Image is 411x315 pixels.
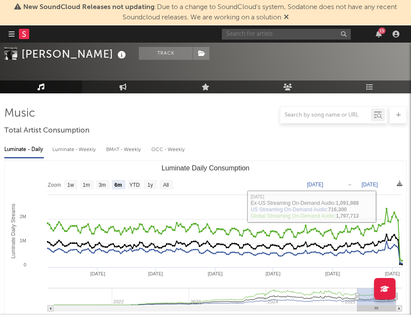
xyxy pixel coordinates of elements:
span: New SoundCloud Releases not updating [23,4,155,11]
text: Zoom [48,182,61,188]
text: 2M [20,214,26,219]
div: 15 [378,28,386,34]
text: [DATE] [385,271,400,276]
div: Luminate - Weekly [52,142,98,157]
text: [DATE] [148,271,163,276]
span: : Due to a change to SoundCloud's system, Sodatone does not have any recent Soundcloud releases. ... [23,4,397,21]
text: [DATE] [266,271,281,276]
text: [DATE] [208,271,223,276]
button: Track [139,47,193,60]
div: [PERSON_NAME] [21,47,128,61]
text: → [347,182,352,188]
text: [DATE] [325,271,340,276]
text: 1m [83,182,90,188]
button: 15 [376,31,382,37]
text: 0 [24,262,26,267]
text: [DATE] [90,271,105,276]
text: 1w [67,182,74,188]
text: 1y [147,182,153,188]
span: Dismiss [284,14,289,21]
text: [DATE] [362,182,378,188]
text: YTD [129,182,140,188]
text: 1M [20,238,26,243]
div: Luminate - Daily [4,142,44,157]
text: Luminate Daily Consumption [162,164,250,172]
input: Search by song name or URL [280,112,371,119]
text: 3m [99,182,106,188]
span: Total Artist Consumption [4,126,89,136]
text: All [163,182,169,188]
text: Luminate Daily Streams [10,204,16,258]
input: Search for artists [222,29,351,40]
text: 6m [114,182,122,188]
div: OCC - Weekly [151,142,186,157]
text: [DATE] [307,182,323,188]
div: BMAT - Weekly [106,142,143,157]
